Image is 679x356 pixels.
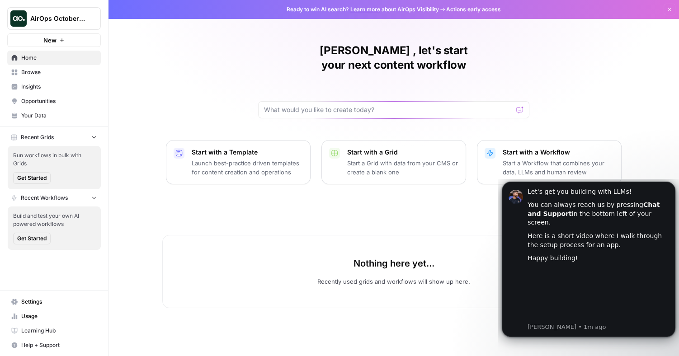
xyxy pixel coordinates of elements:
h1: [PERSON_NAME] , let's start your next content workflow [258,43,529,72]
span: Opportunities [21,97,97,105]
p: Start with a Grid [347,148,458,157]
button: Get Started [13,233,51,244]
span: Settings [21,298,97,306]
a: Usage [7,309,101,323]
p: Nothing here yet... [354,257,434,270]
p: Start a Grid with data from your CMS or create a blank one [347,159,458,177]
img: AirOps October Cohort Logo [10,10,27,27]
a: Learning Hub [7,323,101,338]
a: Learn more [350,6,380,13]
span: Get Started [17,234,47,243]
span: Recent Workflows [21,194,68,202]
button: New [7,33,101,47]
span: Run workflows in bulk with Grids [13,151,95,168]
a: Opportunities [7,94,101,108]
a: Your Data [7,108,101,123]
a: Browse [7,65,101,80]
button: Help + Support [7,338,101,352]
button: Recent Grids [7,131,101,144]
span: Get Started [17,174,47,182]
span: Your Data [21,112,97,120]
span: New [43,36,57,45]
span: Recent Grids [21,133,54,141]
button: Start with a WorkflowStart a Workflow that combines your data, LLMs and human review [477,140,622,184]
a: Home [7,51,101,65]
a: Insights [7,80,101,94]
p: Message from Steven, sent 1m ago [29,144,170,152]
p: Start a Workflow that combines your data, LLMs and human review [503,159,614,177]
p: Start with a Workflow [503,148,614,157]
input: What would you like to create today? [264,105,513,114]
button: Get Started [13,172,51,184]
span: Usage [21,312,97,320]
span: Browse [21,68,97,76]
button: Start with a GridStart a Grid with data from your CMS or create a blank one [321,140,466,184]
span: Actions early access [446,5,501,14]
button: Start with a TemplateLaunch best-practice driven templates for content creation and operations [166,140,311,184]
p: Launch best-practice driven templates for content creation and operations [192,159,303,177]
span: Home [21,54,97,62]
span: Learning Hub [21,327,97,335]
button: Workspace: AirOps October Cohort [7,7,101,30]
p: Recently used grids and workflows will show up here. [317,277,470,286]
span: Insights [21,83,97,91]
button: Recent Workflows [7,191,101,205]
p: Start with a Template [192,148,303,157]
span: AirOps October Cohort [30,14,85,23]
span: Help + Support [21,341,97,349]
a: Settings [7,295,101,309]
span: Ready to win AI search? about AirOps Visibility [287,5,439,14]
iframe: youtube [29,89,170,143]
span: Build and test your own AI powered workflows [13,212,95,228]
